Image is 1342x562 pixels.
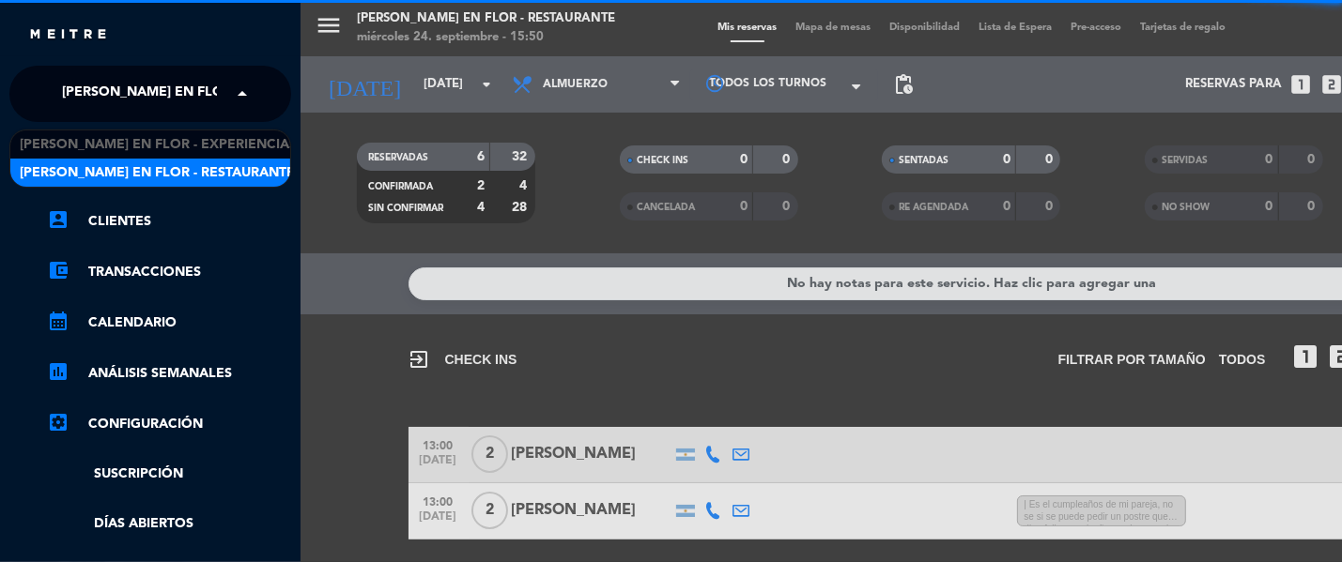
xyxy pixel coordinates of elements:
[47,259,69,281] i: account_balance_wallet
[28,28,108,42] img: MEITRE
[47,411,69,433] i: settings_applications
[47,463,291,485] a: Suscripción
[47,513,291,535] a: Días abiertos
[20,162,295,184] span: [PERSON_NAME] en Flor - Restaurante
[47,311,291,334] a: calendar_monthCalendario
[47,261,291,283] a: account_balance_walletTransacciones
[20,134,297,156] span: [PERSON_NAME] en Flor - Experiencias
[47,208,69,231] i: account_box
[47,413,291,435] a: Configuración
[62,74,337,114] span: [PERSON_NAME] en Flor - Restaurante
[47,362,291,385] a: assessmentANÁLISIS SEMANALES
[47,210,291,233] a: account_boxClientes
[47,360,69,383] i: assessment
[47,310,69,332] i: calendar_month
